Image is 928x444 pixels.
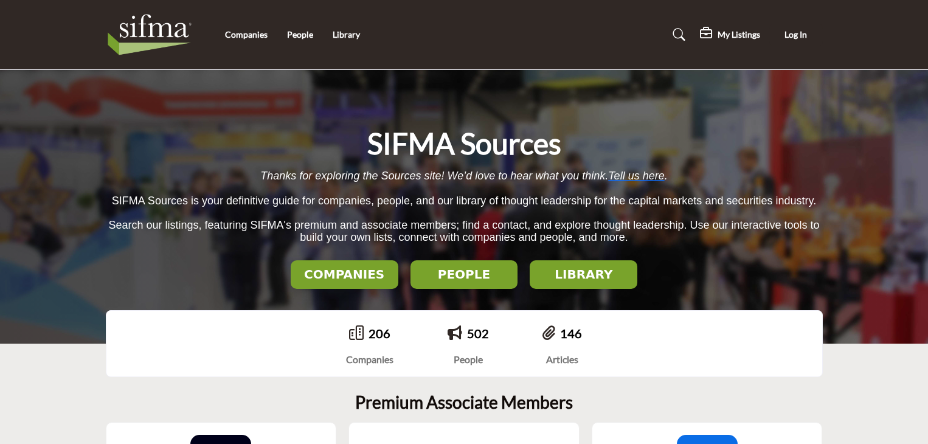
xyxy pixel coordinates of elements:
[287,29,313,40] a: People
[291,260,398,289] button: COMPANIES
[414,267,514,282] h2: PEOPLE
[367,125,561,162] h1: SIFMA Sources
[533,267,634,282] h2: LIBRARY
[333,29,360,40] a: Library
[225,29,268,40] a: Companies
[661,25,693,44] a: Search
[260,170,667,182] span: Thanks for exploring the Sources site! We’d love to hear what you think. .
[700,27,760,42] div: My Listings
[106,10,200,59] img: Site Logo
[294,267,395,282] h2: COMPANIES
[355,392,573,413] h2: Premium Associate Members
[112,195,816,207] span: SIFMA Sources is your definitive guide for companies, people, and our library of thought leadersh...
[346,352,393,367] div: Companies
[410,260,518,289] button: PEOPLE
[448,352,489,367] div: People
[530,260,637,289] button: LIBRARY
[108,219,819,244] span: Search our listings, featuring SIFMA's premium and associate members; find a contact, and explore...
[542,352,582,367] div: Articles
[718,29,760,40] h5: My Listings
[784,29,807,40] span: Log In
[369,326,390,341] a: 206
[608,170,664,182] a: Tell us here
[560,326,582,341] a: 146
[467,326,489,341] a: 502
[769,24,823,46] button: Log In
